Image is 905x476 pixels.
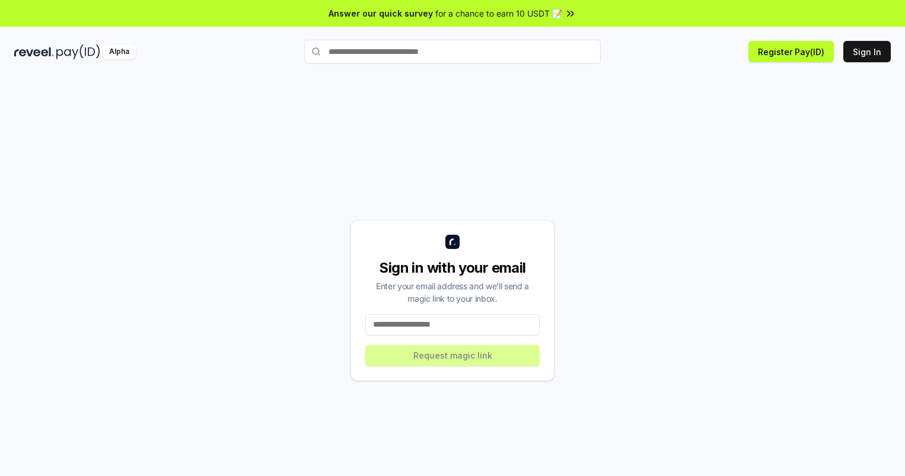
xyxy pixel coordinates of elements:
span: Answer our quick survey [329,7,433,20]
div: Alpha [103,44,136,59]
button: Sign In [843,41,891,62]
span: for a chance to earn 10 USDT 📝 [435,7,562,20]
div: Enter your email address and we’ll send a magic link to your inbox. [365,280,540,305]
img: pay_id [56,44,100,59]
div: Sign in with your email [365,258,540,277]
button: Register Pay(ID) [748,41,834,62]
img: logo_small [445,235,460,249]
img: reveel_dark [14,44,54,59]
